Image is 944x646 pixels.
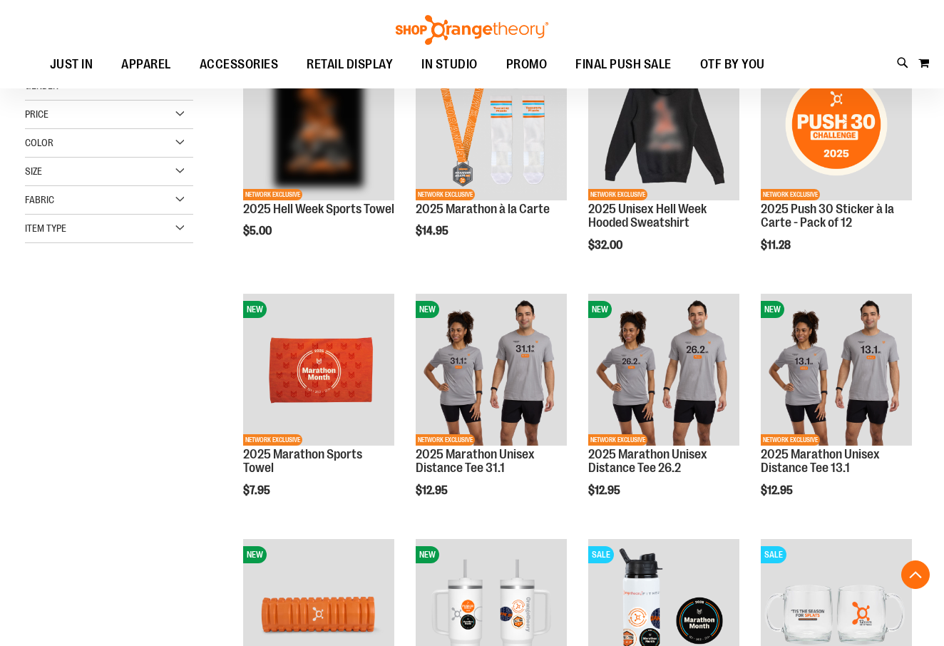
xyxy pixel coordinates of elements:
img: 2025 Marathon Unisex Distance Tee 26.2 [588,294,739,445]
span: NETWORK EXCLUSIVE [416,434,475,446]
a: IN STUDIO [407,48,492,81]
div: product [754,41,919,288]
img: 2025 Hell Week Hooded Sweatshirt [588,48,739,200]
span: NETWORK EXCLUSIVE [243,189,302,200]
span: $12.95 [761,484,795,497]
span: Item Type [25,222,66,234]
div: product [236,287,401,533]
div: product [581,41,747,288]
a: 2025 Push 30 Sticker à la Carte - Pack of 12 [761,202,894,230]
a: OTF BY YOU [686,48,779,81]
span: NETWORK EXCLUSIVE [243,434,302,446]
span: NEW [243,301,267,318]
a: 2025 Marathon Unisex Distance Tee 26.2NEWNETWORK EXCLUSIVE [588,294,739,447]
a: ACCESSORIES [185,48,293,81]
span: NEW [588,301,612,318]
span: Price [25,108,48,120]
a: 2025 Push 30 Sticker à la Carte - Pack of 12NEWNETWORK EXCLUSIVE [761,48,912,202]
img: 2025 Marathon Sports Towel [243,294,394,445]
span: NETWORK EXCLUSIVE [761,434,820,446]
a: RETAIL DISPLAY [292,48,407,81]
span: Fabric [25,194,54,205]
a: 2025 Marathon Unisex Distance Tee 13.1 [761,447,880,476]
a: 2025 Hell Week Hooded SweatshirtNEWNETWORK EXCLUSIVE [588,48,739,202]
a: 2025 Hell Week Sports Towel [243,202,394,216]
span: APPAREL [121,48,171,81]
img: Shop Orangetheory [394,15,550,45]
span: Color [25,137,53,148]
span: NEW [761,301,784,318]
div: product [754,287,919,533]
span: SALE [588,546,614,563]
span: NEW [416,546,439,563]
img: 2025 Marathon à la Carte [416,48,567,200]
a: 2025 Marathon Sports Towel [243,447,362,476]
span: $5.00 [243,225,274,237]
span: NETWORK EXCLUSIVE [588,189,647,200]
span: NEW [416,301,439,318]
a: 2025 Marathon Sports TowelNEWNETWORK EXCLUSIVE [243,294,394,447]
a: APPAREL [107,48,185,81]
span: $32.00 [588,239,625,252]
img: 2025 Push 30 Sticker à la Carte - Pack of 12 [761,48,912,200]
div: product [236,41,401,274]
span: FINAL PUSH SALE [575,48,672,81]
span: NETWORK EXCLUSIVE [416,189,475,200]
img: 2025 Marathon Unisex Distance Tee 13.1 [761,294,912,445]
a: 2025 Unisex Hell Week Hooded Sweatshirt [588,202,707,230]
a: 2025 Marathon à la CarteNEWNETWORK EXCLUSIVE [416,48,567,202]
span: $11.28 [761,239,793,252]
a: 2025 Marathon Unisex Distance Tee 31.1NEWNETWORK EXCLUSIVE [416,294,567,447]
span: $12.95 [588,484,622,497]
span: SALE [761,546,786,563]
a: 2025 Marathon Unisex Distance Tee 13.1NEWNETWORK EXCLUSIVE [761,294,912,447]
img: OTF 2025 Hell Week Event Retail [243,48,394,200]
a: 2025 Marathon Unisex Distance Tee 26.2 [588,447,707,476]
img: 2025 Marathon Unisex Distance Tee 31.1 [416,294,567,445]
a: PROMO [492,48,562,81]
span: IN STUDIO [421,48,478,81]
span: $7.95 [243,484,272,497]
span: Size [25,165,42,177]
span: $14.95 [416,225,451,237]
span: NETWORK EXCLUSIVE [761,189,820,200]
span: NETWORK EXCLUSIVE [588,434,647,446]
a: OTF 2025 Hell Week Event RetailNEWNETWORK EXCLUSIVE [243,48,394,202]
span: NEW [243,546,267,563]
span: ACCESSORIES [200,48,279,81]
span: RETAIL DISPLAY [307,48,393,81]
div: product [409,287,574,533]
span: $12.95 [416,484,450,497]
span: JUST IN [50,48,93,81]
a: 2025 Marathon à la Carte [416,202,550,216]
span: PROMO [506,48,548,81]
span: OTF BY YOU [700,48,765,81]
button: Back To Top [901,560,930,589]
a: 2025 Marathon Unisex Distance Tee 31.1 [416,447,535,476]
a: JUST IN [36,48,108,81]
div: product [581,287,747,533]
div: product [409,41,574,274]
a: FINAL PUSH SALE [561,48,686,81]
